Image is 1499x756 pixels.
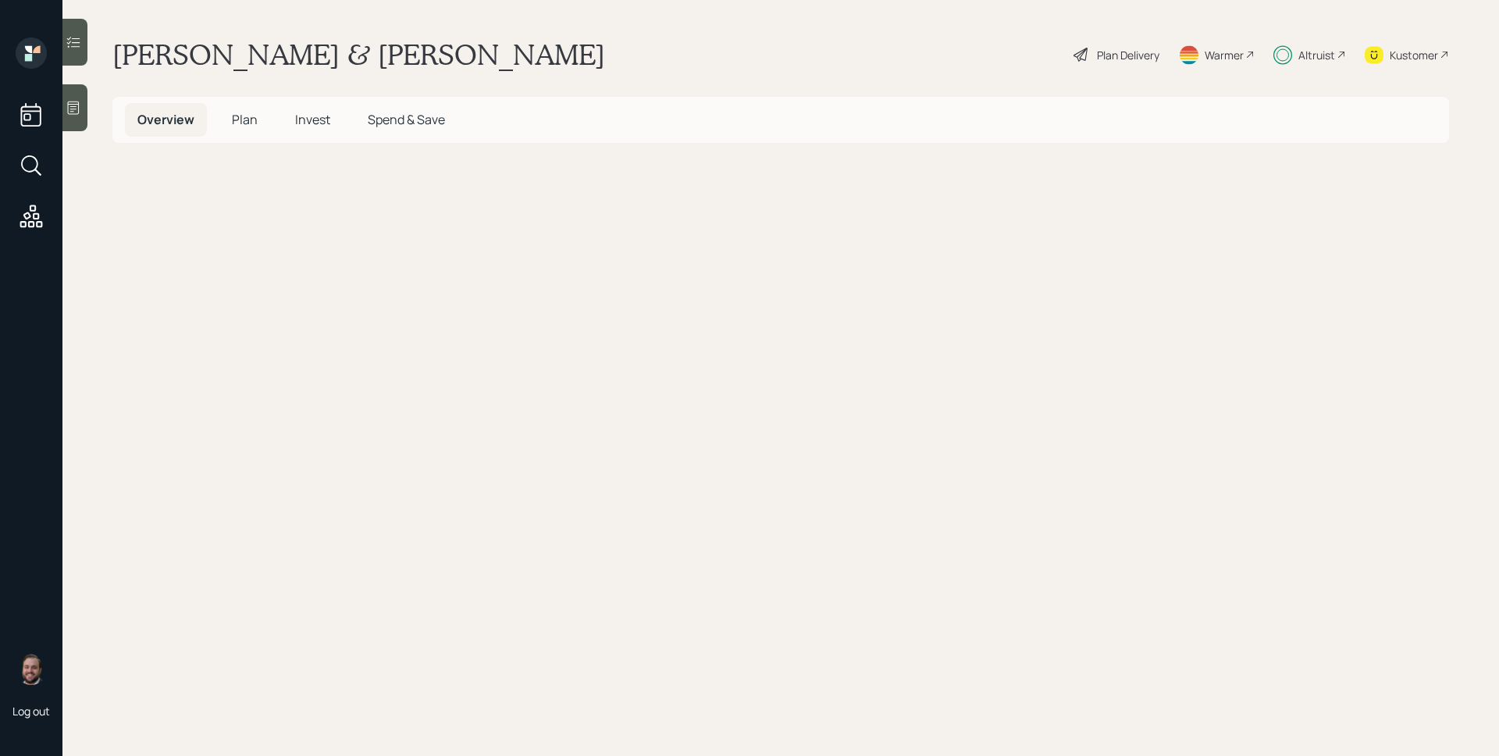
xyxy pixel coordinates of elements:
[137,111,194,128] span: Overview
[1298,47,1335,63] div: Altruist
[1097,47,1159,63] div: Plan Delivery
[12,704,50,719] div: Log out
[232,111,258,128] span: Plan
[295,111,330,128] span: Invest
[16,654,47,685] img: james-distasi-headshot.png
[368,111,445,128] span: Spend & Save
[1205,47,1244,63] div: Warmer
[1390,47,1438,63] div: Kustomer
[112,37,605,72] h1: [PERSON_NAME] & [PERSON_NAME]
